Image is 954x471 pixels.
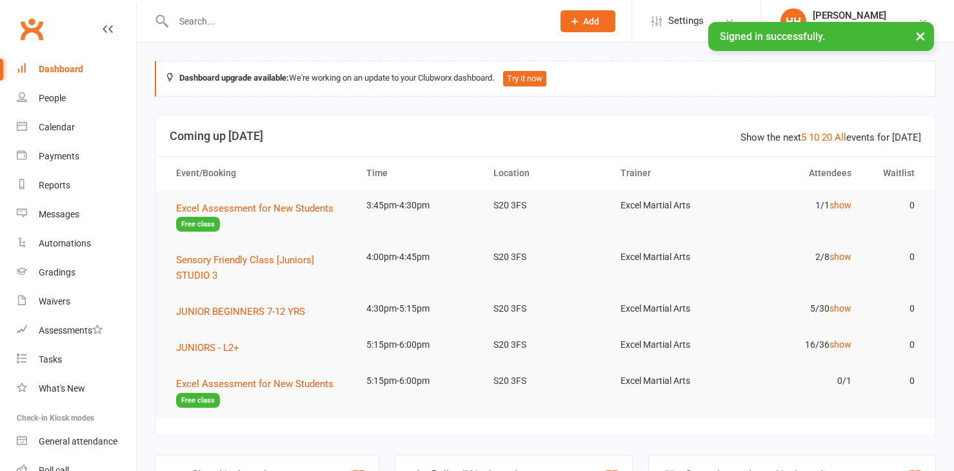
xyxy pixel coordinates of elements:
[780,8,806,34] div: HH
[813,10,886,21] div: [PERSON_NAME]
[482,330,609,360] td: S20 3FS
[17,142,136,171] a: Payments
[39,238,91,248] div: Automations
[736,366,863,396] td: 0/1
[39,122,75,132] div: Calendar
[176,342,239,354] span: JUNIORS - L2+
[863,190,926,221] td: 0
[609,330,736,360] td: Excel Martial Arts
[170,130,921,143] h3: Coming up [DATE]
[668,6,704,35] span: Settings
[863,366,926,396] td: 0
[830,303,851,314] a: show
[863,157,926,190] th: Waitlist
[176,393,220,408] span: Free class
[355,157,482,190] th: Time
[813,21,886,33] div: Excel Martial Arts
[39,209,79,219] div: Messages
[609,366,736,396] td: Excel Martial Arts
[355,294,482,324] td: 4:30pm-5:15pm
[863,294,926,324] td: 0
[17,200,136,229] a: Messages
[176,378,333,390] span: Excel Assessment for New Students
[482,190,609,221] td: S20 3FS
[736,294,863,324] td: 5/30
[909,22,932,50] button: ×
[39,151,79,161] div: Payments
[176,217,220,232] span: Free class
[830,339,851,350] a: show
[17,84,136,113] a: People
[736,190,863,221] td: 1/1
[39,383,85,394] div: What's New
[17,55,136,84] a: Dashboard
[39,93,66,103] div: People
[609,157,736,190] th: Trainer
[39,180,70,190] div: Reports
[561,10,615,32] button: Add
[822,132,832,143] a: 20
[17,113,136,142] a: Calendar
[39,354,62,365] div: Tasks
[863,330,926,360] td: 0
[863,242,926,272] td: 0
[801,132,806,143] a: 5
[39,436,117,446] div: General attendance
[17,374,136,403] a: What's New
[17,171,136,200] a: Reports
[179,73,289,83] strong: Dashboard upgrade available:
[809,132,819,143] a: 10
[17,258,136,287] a: Gradings
[164,157,355,190] th: Event/Booking
[17,427,136,456] a: General attendance kiosk mode
[176,201,343,232] button: Excel Assessment for New StudentsFree class
[835,132,846,143] a: All
[176,203,333,214] span: Excel Assessment for New Students
[17,229,136,258] a: Automations
[355,242,482,272] td: 4:00pm-4:45pm
[355,366,482,396] td: 5:15pm-6:00pm
[830,200,851,210] a: show
[15,13,48,45] a: Clubworx
[482,366,609,396] td: S20 3FS
[482,294,609,324] td: S20 3FS
[176,340,248,356] button: JUNIORS - L2+
[17,345,136,374] a: Tasks
[482,242,609,272] td: S20 3FS
[39,325,103,336] div: Assessments
[609,190,736,221] td: Excel Martial Arts
[176,376,343,408] button: Excel Assessment for New StudentsFree class
[482,157,609,190] th: Location
[736,330,863,360] td: 16/36
[176,304,314,319] button: JUNIOR BEGINNERS 7-12 YRS
[39,64,83,74] div: Dashboard
[17,316,136,345] a: Assessments
[355,190,482,221] td: 3:45pm-4:30pm
[609,242,736,272] td: Excel Martial Arts
[355,330,482,360] td: 5:15pm-6:00pm
[503,71,546,86] button: Try it now
[740,130,921,145] div: Show the next events for [DATE]
[583,16,599,26] span: Add
[720,30,825,43] span: Signed in successfully.
[176,254,314,281] span: Sensory Friendly Class [Juniors] STUDIO 3
[176,252,343,283] button: Sensory Friendly Class [Juniors] STUDIO 3
[609,294,736,324] td: Excel Martial Arts
[170,12,544,30] input: Search...
[155,61,936,97] div: We're working on an update to your Clubworx dashboard.
[736,242,863,272] td: 2/8
[736,157,863,190] th: Attendees
[39,296,70,306] div: Waivers
[176,306,305,317] span: JUNIOR BEGINNERS 7-12 YRS
[830,252,851,262] a: show
[17,287,136,316] a: Waivers
[39,267,75,277] div: Gradings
